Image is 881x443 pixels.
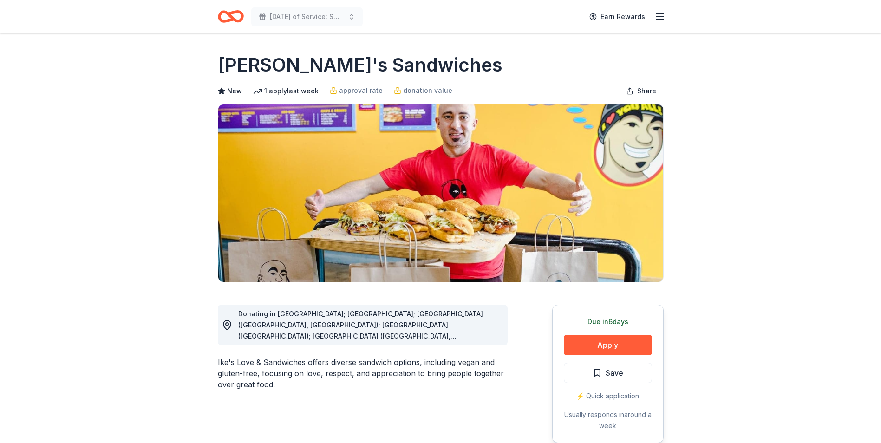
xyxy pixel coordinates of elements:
a: donation value [394,85,452,96]
h1: [PERSON_NAME]'s Sandwiches [218,52,502,78]
span: [DATE] of Service: Sweet Dreams and Cozy Nights [270,11,344,22]
span: approval rate [339,85,383,96]
div: Due in 6 days [564,316,652,327]
span: donation value [403,85,452,96]
div: ⚡️ Quick application [564,391,652,402]
div: 1 apply last week [253,85,319,97]
span: Share [637,85,656,97]
a: Home [218,6,244,27]
span: New [227,85,242,97]
a: approval rate [330,85,383,96]
button: [DATE] of Service: Sweet Dreams and Cozy Nights [251,7,363,26]
div: Usually responds in around a week [564,409,652,431]
button: Save [564,363,652,383]
a: Earn Rewards [584,8,651,25]
span: Donating in [GEOGRAPHIC_DATA]; [GEOGRAPHIC_DATA]; [GEOGRAPHIC_DATA] ([GEOGRAPHIC_DATA], [GEOGRAPH... [238,310,483,396]
img: Image for Ike's Sandwiches [218,104,663,282]
button: Share [619,82,664,100]
span: Save [606,367,623,379]
div: Ike's Love & Sandwiches offers diverse sandwich options, including vegan and gluten-free, focusin... [218,357,508,390]
button: Apply [564,335,652,355]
